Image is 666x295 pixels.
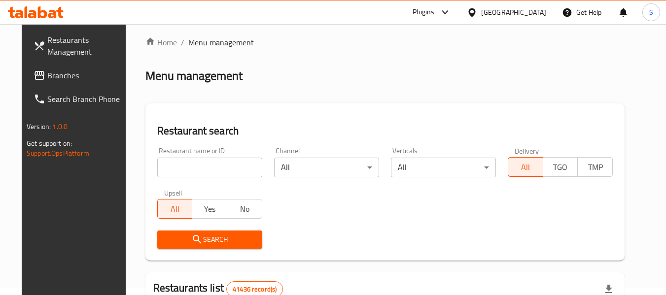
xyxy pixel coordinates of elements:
h2: Menu management [145,68,243,84]
input: Search for restaurant name or ID.. [157,158,262,177]
label: Delivery [515,147,539,154]
div: Plugins [413,6,434,18]
div: All [391,158,496,177]
a: Branches [26,64,133,87]
span: 41436 record(s) [227,285,282,294]
span: Version: [27,120,51,133]
a: Restaurants Management [26,28,133,64]
nav: breadcrumb [145,36,625,48]
a: Support.OpsPlatform [27,147,89,160]
span: Restaurants Management [47,34,125,58]
span: Branches [47,69,125,81]
span: All [512,160,539,174]
span: Search [165,233,254,246]
label: Upsell [164,189,182,196]
button: TMP [577,157,613,177]
span: All [162,202,189,216]
button: Search [157,230,262,249]
button: All [508,157,543,177]
span: Get support on: [27,137,72,150]
span: Yes [196,202,223,216]
span: No [231,202,258,216]
a: Home [145,36,177,48]
span: TGO [547,160,574,174]
span: Menu management [188,36,254,48]
button: No [227,199,262,219]
span: Search Branch Phone [47,93,125,105]
div: All [274,158,379,177]
div: [GEOGRAPHIC_DATA] [481,7,546,18]
h2: Restaurant search [157,124,613,138]
span: TMP [582,160,609,174]
a: Search Branch Phone [26,87,133,111]
button: TGO [543,157,578,177]
span: S [649,7,653,18]
button: Yes [192,199,227,219]
li: / [181,36,184,48]
span: 1.0.0 [52,120,68,133]
button: All [157,199,193,219]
